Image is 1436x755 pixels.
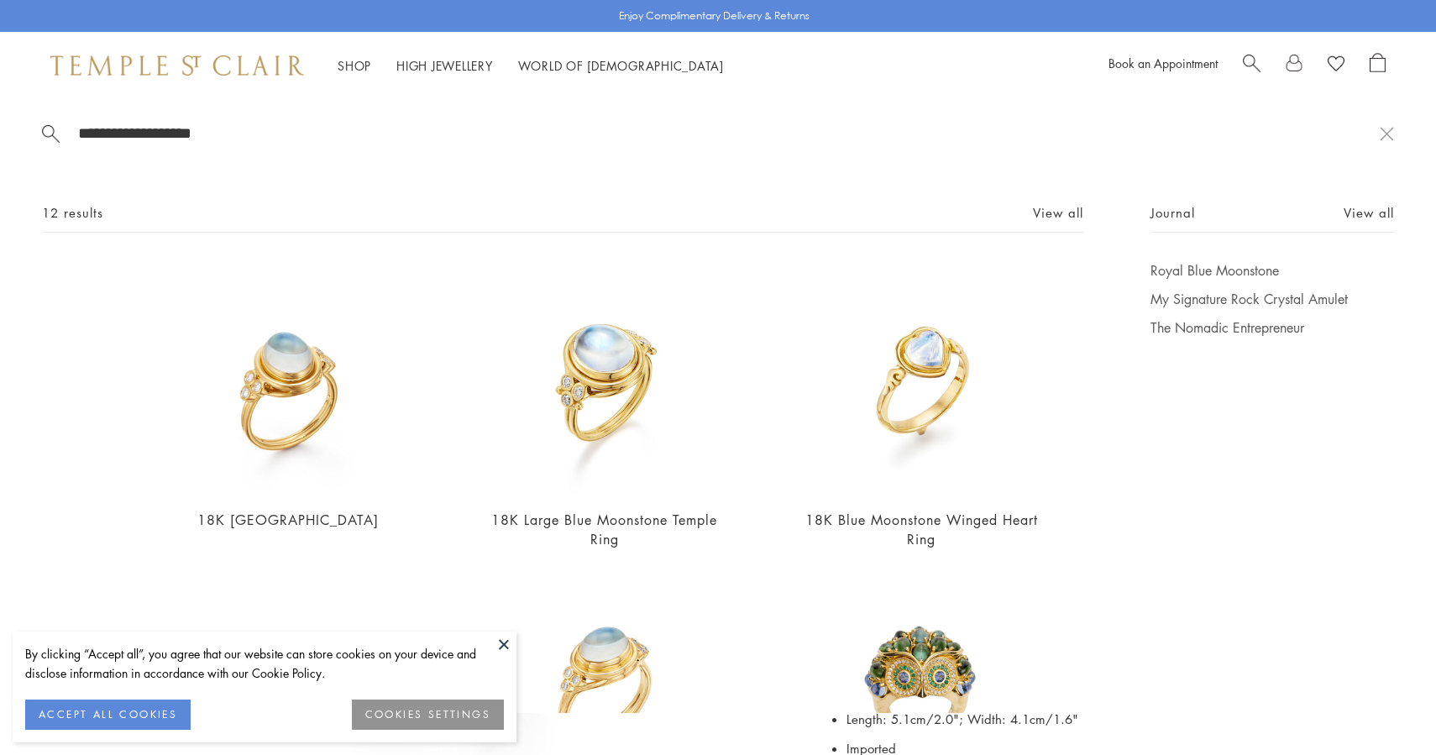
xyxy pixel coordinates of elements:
img: R14110-BM8V [171,261,404,494]
p: Enjoy Complimentary Delivery & Returns [619,8,810,24]
a: World of [DEMOGRAPHIC_DATA]World of [DEMOGRAPHIC_DATA] [518,57,724,74]
nav: Main navigation [338,55,724,76]
a: High JewelleryHigh Jewellery [396,57,493,74]
span: Journal [1150,202,1195,223]
button: COOKIES SETTINGS [352,700,504,730]
a: 18K Blue Moonstone Winged Heart Ring [805,511,1038,548]
a: 18K [GEOGRAPHIC_DATA] [197,511,379,529]
a: Book an Appointment [1108,55,1218,71]
a: Royal Blue Moonstone [1150,261,1394,280]
button: ACCEPT ALL COOKIES [25,700,191,730]
a: Search [1243,53,1260,78]
span: Length: 5.1cm/2.0"; Width: 4.1cm/1.6" [846,710,1078,727]
a: View all [1344,203,1394,222]
span: 12 results [42,202,103,223]
a: View all [1033,203,1083,222]
a: View Wishlist [1328,53,1344,78]
a: My Signature Rock Crystal Amulet [1150,290,1394,308]
a: The Nomadic Entrepreneur [1150,318,1394,337]
img: 18K Blue Moonstone Winged Heart Ring [805,261,1038,494]
a: ShopShop [338,57,371,74]
a: 18K Large Blue Moonstone Temple Ring [491,511,717,548]
iframe: Gorgias live chat messenger [1352,676,1419,738]
a: Open Shopping Bag [1370,53,1386,78]
img: Temple St. Clair [50,55,304,76]
img: R14113-BM10V [488,261,721,494]
div: By clicking “Accept all”, you agree that our website can store cookies on your device and disclos... [25,644,504,683]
